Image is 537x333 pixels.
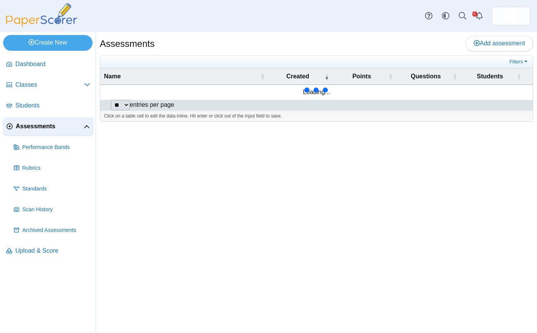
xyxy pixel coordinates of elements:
span: Name [104,72,259,81]
span: Upload & Score [15,247,90,255]
img: PaperScorer [3,3,80,27]
span: Students : Activate to sort [517,73,521,80]
a: Archived Assessments [11,221,93,240]
span: Add assessment [474,40,525,46]
span: Standards [22,185,90,193]
a: PaperScorer [3,21,80,28]
a: Dashboard [3,55,93,74]
a: Rubrics [11,159,93,177]
a: Performance Bands [11,138,93,157]
a: Filters [507,58,531,66]
span: Rubrics [22,164,90,172]
span: Created : Activate to remove sorting [324,73,329,80]
span: Points [337,72,387,81]
span: d&k prep prep [505,10,517,22]
span: Performance Bands [22,144,90,151]
span: Created [273,72,323,81]
span: Archived Assessments [22,227,90,234]
img: ps.cRz8zCdsP4LbcP2q [505,10,517,22]
div: Click on a table cell to edit the data inline. Hit enter or click out of the input field to save. [100,110,533,122]
a: Add assessment [466,36,533,51]
h1: Assessments [100,37,155,50]
a: Upload & Score [3,242,93,260]
span: Points : Activate to sort [388,73,393,80]
span: Scan History [22,206,90,214]
a: Scan History [11,200,93,219]
a: Standards [11,180,93,198]
span: Name : Activate to sort [260,73,265,80]
span: Students [465,72,515,81]
a: ps.cRz8zCdsP4LbcP2q [492,7,530,25]
a: Alerts [471,8,488,25]
a: Classes [3,76,93,94]
span: Classes [15,81,84,89]
span: Dashboard [15,60,90,68]
span: Questions [401,72,451,81]
a: Create New [3,35,93,50]
a: Assessments [3,118,93,136]
span: Assessments [16,122,84,131]
span: Students [15,101,90,110]
span: Questions : Activate to sort [453,73,457,80]
label: entries per page [130,101,174,108]
td: Loading... [100,85,533,99]
a: Students [3,97,93,115]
